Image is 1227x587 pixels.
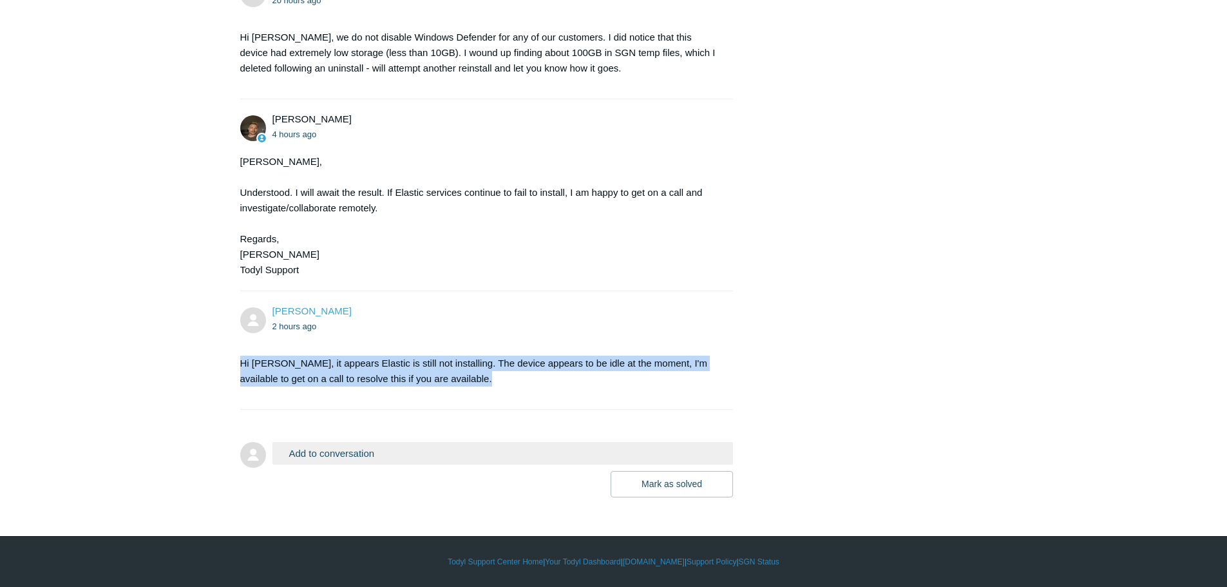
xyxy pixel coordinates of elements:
[272,442,734,465] button: Add to conversation
[739,556,779,568] a: SGN Status
[240,30,721,76] p: Hi [PERSON_NAME], we do not disable Windows Defender for any of our customers. I did notice that ...
[545,556,620,568] a: Your Todyl Dashboard
[272,322,317,331] time: 09/18/2025, 10:01
[611,471,733,497] button: Mark as solved
[240,356,721,387] p: Hi [PERSON_NAME], it appears Elastic is still not installing. The device appears to be idle at th...
[272,113,352,124] span: Andy Paull
[272,305,352,316] span: Anastasia Campbell
[448,556,543,568] a: Todyl Support Center Home
[240,556,987,568] div: | | | |
[687,556,736,568] a: Support Policy
[623,556,685,568] a: [DOMAIN_NAME]
[240,154,721,278] div: [PERSON_NAME], Understood. I will await the result. If Elastic services continue to fail to insta...
[272,305,352,316] a: [PERSON_NAME]
[272,130,317,139] time: 09/18/2025, 08:13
